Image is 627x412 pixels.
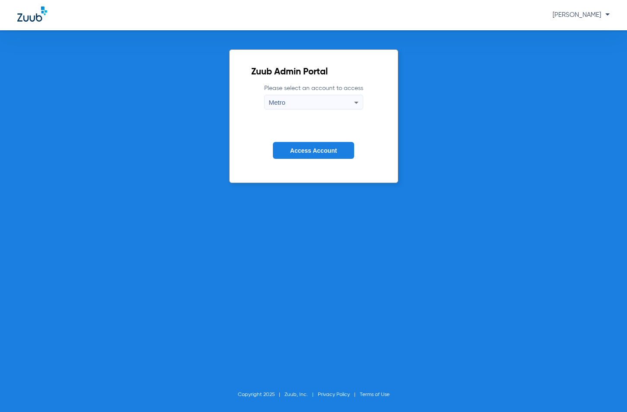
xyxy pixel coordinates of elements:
a: Privacy Policy [318,392,350,397]
span: [PERSON_NAME] [553,12,610,18]
li: Zuub, Inc. [285,390,318,399]
label: Please select an account to access [264,84,363,109]
button: Access Account [273,142,354,159]
h2: Zuub Admin Portal [251,68,376,77]
img: Zuub Logo [17,6,47,22]
li: Copyright 2025 [238,390,285,399]
span: Access Account [290,147,337,154]
a: Terms of Use [360,392,390,397]
span: Metro [269,99,285,106]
